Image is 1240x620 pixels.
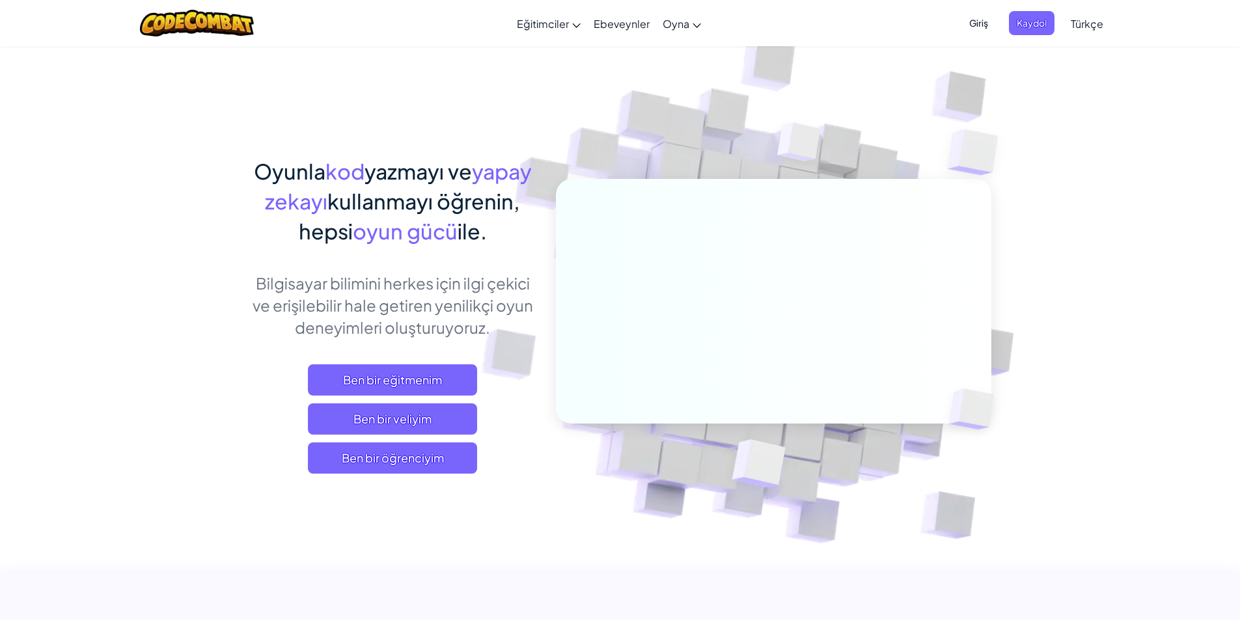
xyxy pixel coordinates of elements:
img: Overlap cubes [927,362,1025,457]
span: Türkçe [1071,17,1103,31]
img: Overlap cubes [700,412,816,520]
span: kullanmayı öğrenin, hepsi [299,188,521,244]
span: Oyna [663,17,689,31]
a: Ben bir eğitmenim [308,364,477,396]
span: ile. [458,218,487,244]
button: Giriş [961,11,996,35]
a: Ben bir veliyim [308,403,477,435]
span: Eğitimciler [517,17,569,31]
img: CodeCombat logo [140,10,254,36]
span: kod [325,158,365,184]
img: Overlap cubes [752,97,846,194]
span: oyun gücü [353,218,458,244]
span: yazmayı ve [365,158,472,184]
p: Bilgisayar bilimini herkes için ilgi çekici ve erişilebilir hale getiren yenilikçi oyun deneyimle... [249,272,536,338]
a: Eğitimciler [510,6,587,41]
button: Ben bir öğrenciyim [308,442,477,474]
img: Overlap cubes [922,98,1034,208]
a: Ebeveynler [587,6,656,41]
a: Oyna [656,6,708,41]
a: Türkçe [1064,6,1110,41]
span: Oyunla [254,158,325,184]
button: Kaydol [1009,11,1054,35]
